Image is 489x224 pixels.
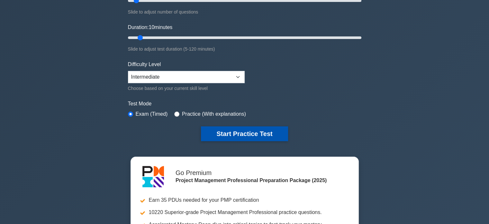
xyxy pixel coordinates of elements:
label: Duration: minutes [128,24,173,31]
div: Choose based on your current skill level [128,84,245,92]
button: Start Practice Test [201,126,288,141]
div: Slide to adjust number of questions [128,8,361,16]
label: Difficulty Level [128,61,161,68]
label: Test Mode [128,100,361,108]
div: Slide to adjust test duration (5-120 minutes) [128,45,361,53]
label: Practice (With explanations) [182,110,246,118]
span: 10 [149,24,154,30]
label: Exam (Timed) [136,110,168,118]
